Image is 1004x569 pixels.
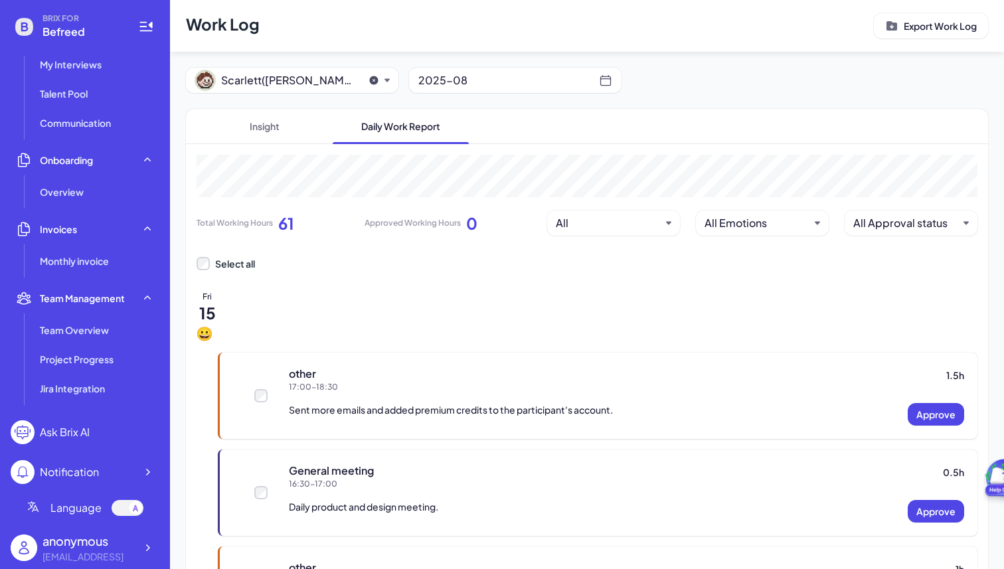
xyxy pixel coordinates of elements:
div: 15 [197,302,218,323]
span: Project Progress [40,353,114,366]
img: user_logo.png [11,534,37,561]
p: Daily product and design meeting. [289,500,438,517]
div: Ask Brix AI [40,424,90,440]
div: 17:00 - 18:30 [289,382,964,392]
span: Monthly invoice [40,254,109,268]
input: Select all [197,257,210,270]
span: Language [50,500,102,516]
div: Approved Working Hours [365,218,461,228]
span: Befreed [42,24,122,40]
span: Daily Work Report [333,109,469,143]
span: Team Overview [40,323,109,337]
div: 1.5 h [946,368,964,382]
div: Select all [215,257,255,270]
p: Sent more emails and added premium credits to the participant's account. [289,403,613,420]
div: anonymous [42,532,135,550]
div: General meeting [289,463,374,479]
button: Scarlett([PERSON_NAME] [195,70,363,91]
button: All Emotions [705,215,809,231]
div: Fri [197,291,218,302]
div: Jisongliu@befreed.ai [42,550,135,564]
button: Approve [908,500,964,523]
span: Team Management [40,291,125,305]
div: other [289,366,316,382]
div: 0.5 h [943,465,964,479]
p: Export Work Log [904,19,977,33]
div: 0 [466,212,477,234]
img: 10.png [195,70,216,91]
span: Onboarding [40,153,93,167]
span: Invoices [40,222,77,236]
button: Export Work Log [874,13,988,39]
span: Approve [916,408,956,420]
button: Approve [908,403,964,426]
button: All Approval status [853,215,958,231]
div: 16:30 - 17:00 [289,479,964,489]
span: Jira Integration [40,382,105,395]
div: 2025-08 [418,71,599,90]
div: Notification [40,464,99,480]
span: Scarlett([PERSON_NAME] [221,72,354,88]
span: Communication [40,116,111,129]
button: All [556,215,661,231]
span: Talent Pool [40,87,88,100]
span: Approve [916,505,956,517]
span: Overview [40,185,84,199]
span: Insight [197,109,333,143]
div: 61 [278,212,294,234]
div: Total Working Hours [197,218,273,228]
span: BRIX FOR [42,13,122,24]
span: My Interviews [40,58,102,71]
